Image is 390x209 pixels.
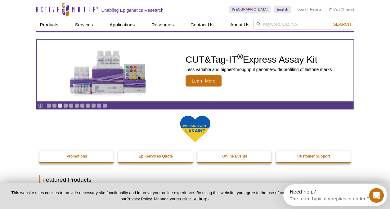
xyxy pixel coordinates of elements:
a: Go to slide 11 [102,103,107,108]
div: The team typically replies in under 2m [7,10,91,17]
iframe: Intercom live chat discovery launcher [283,184,387,206]
a: CUT&Tag-IT Express Assay Kit CUT&Tag-IT®Express Assay Kit Less variable and higher-throughput gen... [37,40,353,101]
a: Register [310,7,323,11]
div: Need help? [7,5,91,10]
img: We Stand With Ukraine [180,115,211,143]
a: Go to slide 9 [91,103,96,108]
a: Go to slide 5 [69,103,74,108]
a: Online Events [197,150,272,162]
a: Customer Support [276,150,351,162]
h2: CUT&Tag-IT Express Assay Kit [186,55,332,64]
span: Learn More [186,75,222,87]
a: Go to slide 4 [63,103,68,108]
a: Epi-Services Quote [118,150,193,162]
a: About Us [226,19,253,31]
a: Promotions [39,150,114,162]
a: Contact Us [187,19,217,31]
h2: Enabling Epigenetics Research [101,7,164,13]
strong: Promotions [66,154,87,158]
img: CUT&Tag-IT Express Assay Kit [57,37,159,105]
strong: Online Events [222,154,247,158]
img: Your Cart [329,7,332,11]
sup: ® [237,52,243,61]
a: Go to slide 10 [97,103,101,108]
a: Login [297,7,306,11]
li: (0 items) [329,6,354,13]
span: Search [333,22,351,27]
a: Go to slide 6 [74,103,79,108]
li: | [307,6,308,13]
strong: Epi-Services Quote [139,154,173,158]
a: Go to slide 2 [52,103,57,108]
strong: Customer Support [297,154,330,158]
article: CUT&Tag-IT Express Assay Kit [37,40,353,101]
p: This website uses cookies to provide necessary site functionality and improve your online experie... [10,190,320,202]
button: cookie settings [178,196,208,201]
h2: Featured Products [39,175,351,185]
a: Services [71,19,97,31]
iframe: Intercom live chat [369,188,384,203]
a: Privacy Policy [126,197,151,201]
a: Applications [106,19,138,31]
div: Open Intercom Messenger [2,2,109,20]
p: Less variable and higher-throughput genome-wide profiling of histone marks [186,67,332,72]
a: English [274,6,291,13]
a: Go to slide 8 [86,103,90,108]
input: Keyword, Cat. No. [253,19,354,29]
a: [GEOGRAPHIC_DATA] [229,6,271,13]
button: Search [331,21,353,27]
a: Toggle autoplay [38,103,43,108]
a: Go to slide 1 [47,103,51,108]
a: Cart [329,7,340,11]
a: Products [36,19,62,31]
a: Go to slide 7 [80,103,85,108]
a: Resources [148,19,177,31]
a: Go to slide 3 [58,103,62,108]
